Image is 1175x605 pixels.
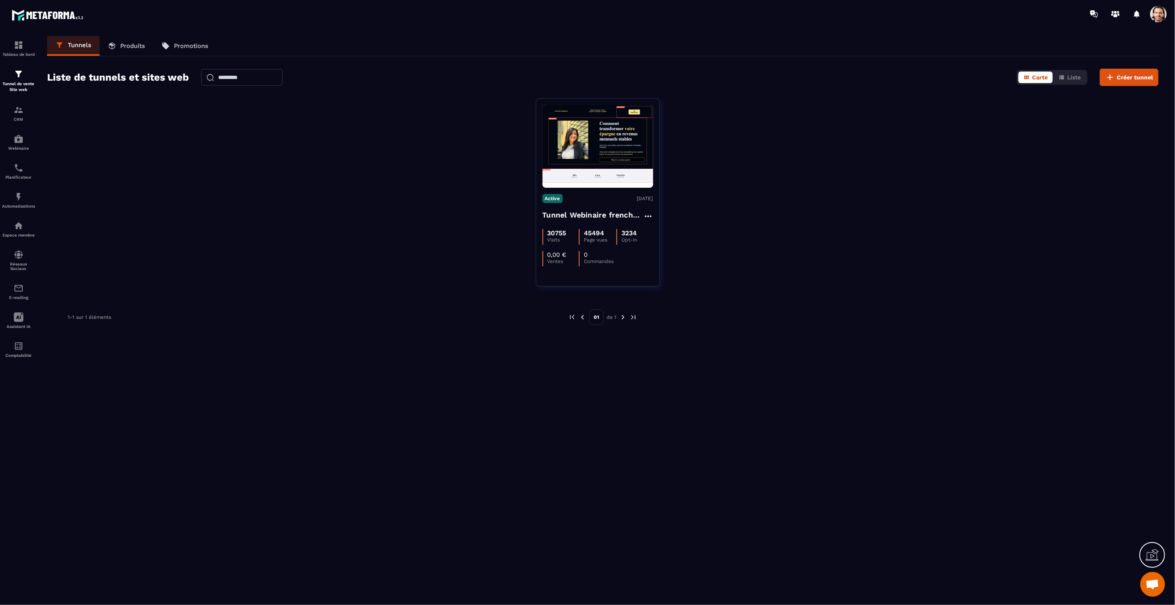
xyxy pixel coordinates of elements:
[2,157,35,186] a: schedulerschedulerPlanificateur
[2,52,35,57] p: Tableau de bord
[2,244,35,277] a: social-networksocial-networkRéseaux Sociaux
[547,258,579,264] p: Ventes
[12,7,86,23] img: logo
[542,105,653,188] img: image
[2,215,35,244] a: automationsautomationsEspace membre
[14,134,24,144] img: automations
[2,277,35,306] a: emailemailE-mailing
[100,36,153,56] a: Produits
[1018,72,1053,83] button: Carte
[2,81,35,93] p: Tunnel de vente Site web
[14,163,24,173] img: scheduler
[2,175,35,179] p: Planificateur
[621,237,653,243] p: Opt-in
[621,229,637,237] p: 3234
[14,40,24,50] img: formation
[2,306,35,335] a: Assistant IA
[2,353,35,358] p: Comptabilité
[619,313,627,321] img: next
[14,105,24,115] img: formation
[2,335,35,364] a: accountantaccountantComptabilité
[2,128,35,157] a: automationsautomationsWebinaire
[2,117,35,122] p: CRM
[120,42,145,50] p: Produits
[14,250,24,260] img: social-network
[607,314,616,320] p: de 1
[2,63,35,99] a: formationformationTunnel de vente Site web
[2,146,35,151] p: Webinaire
[1100,69,1158,86] button: Créer tunnel
[153,36,216,56] a: Promotions
[1117,73,1153,81] span: Créer tunnel
[2,204,35,208] p: Automatisations
[47,36,100,56] a: Tunnels
[1067,74,1081,81] span: Liste
[568,313,576,321] img: prev
[2,99,35,128] a: formationformationCRM
[547,229,566,237] p: 30755
[14,341,24,351] img: accountant
[589,309,604,325] p: 01
[584,251,587,258] p: 0
[2,233,35,237] p: Espace membre
[630,313,637,321] img: next
[68,41,91,49] p: Tunnels
[1140,572,1165,597] div: Mở cuộc trò chuyện
[14,192,24,202] img: automations
[14,69,24,79] img: formation
[68,314,111,320] p: 1-1 sur 1 éléments
[14,221,24,231] img: automations
[547,237,579,243] p: Visits
[542,194,563,203] p: Active
[584,237,616,243] p: Page vues
[174,42,208,50] p: Promotions
[14,283,24,293] img: email
[47,69,189,86] h2: Liste de tunnels et sites web
[2,324,35,329] p: Assistant IA
[1054,72,1086,83] button: Liste
[579,313,586,321] img: prev
[637,196,653,201] p: [DATE]
[1032,74,1048,81] span: Carte
[2,295,35,300] p: E-mailing
[2,186,35,215] a: automationsautomationsAutomatisations
[2,262,35,271] p: Réseaux Sociaux
[584,229,604,237] p: 45494
[2,34,35,63] a: formationformationTableau de bord
[542,209,643,221] h4: Tunnel Webinaire frenchy partners
[547,251,567,258] p: 0,00 €
[584,258,615,264] p: Commandes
